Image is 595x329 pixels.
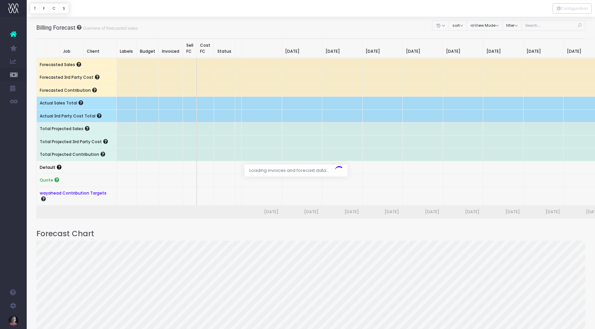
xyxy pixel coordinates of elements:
th: Actual 3rd Party Cost Total [36,109,117,122]
th: Quote [36,174,117,187]
th: Total Projected Sales [36,122,117,135]
a: wayahead Contribution Targets [40,190,107,196]
th: Forecasted Contribution [36,84,117,97]
button: F [39,3,49,14]
button: T [30,3,40,14]
th: Default [36,161,117,174]
div: Vertical button group [30,3,69,14]
span: Forecasted Sales [40,62,81,68]
th: Total Projected 3rd Party Cost [36,135,117,148]
button: Configuration [553,3,592,14]
button: C [49,3,59,14]
th: Actual Sales Total [36,97,117,110]
th: Total Projected Contribution [36,148,117,161]
div: Vertical button group [553,3,592,14]
span: Loading invoices and forecast data... [244,164,334,177]
button: S [59,3,69,14]
th: Forecasted 3rd Party Cost [36,71,117,84]
img: images/default_profile_image.png [8,316,18,326]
